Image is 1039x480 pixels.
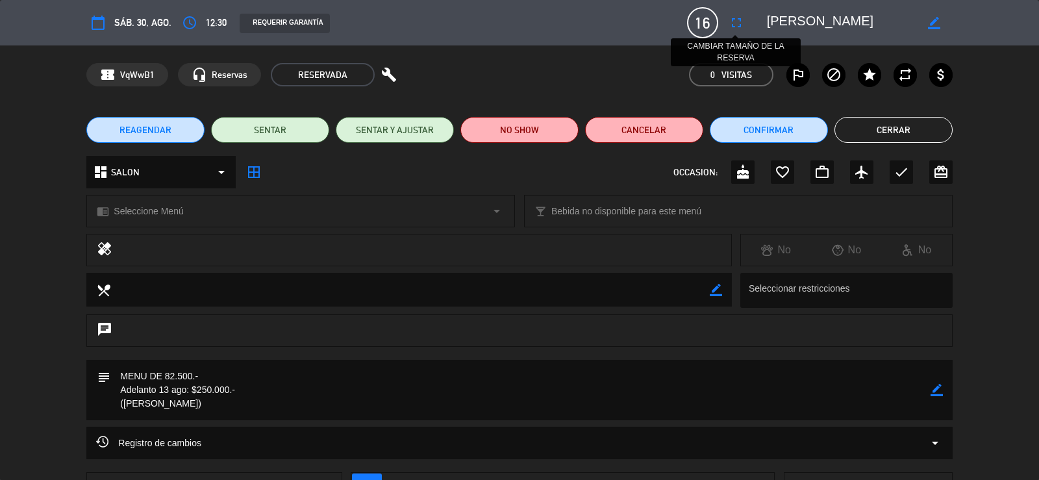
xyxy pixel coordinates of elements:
div: CAMBIAR TAMAÑO DE LA RESERVA [671,38,801,67]
span: 12:30 [206,15,227,31]
i: calendar_today [90,15,106,31]
i: card_giftcard [933,164,949,180]
span: Bebida no disponible para este menú [551,204,701,219]
button: REAGENDAR [86,117,205,143]
button: Cancelar [585,117,703,143]
i: airplanemode_active [854,164,870,180]
i: work_outline [814,164,830,180]
div: No [811,242,881,259]
span: sáb. 30, ago. [114,15,171,31]
span: Reservas [212,68,247,82]
i: local_bar [534,205,547,218]
div: No [881,242,951,259]
i: chrome_reader_mode [97,205,109,218]
i: favorite_border [775,164,790,180]
i: headset_mic [192,67,207,82]
button: Cerrar [834,117,953,143]
button: Confirmar [710,117,828,143]
em: Visitas [721,68,752,82]
i: fullscreen [729,15,744,31]
i: outlined_flag [790,67,806,82]
button: calendar_today [86,11,110,34]
i: access_time [182,15,197,31]
button: fullscreen [725,11,748,34]
i: subject [96,370,110,384]
span: 0 [710,68,715,82]
div: REQUERIR GARANTÍA [240,14,329,33]
span: VqWwB1 [120,68,155,82]
i: local_dining [96,283,110,297]
span: RESERVADA [271,63,375,86]
i: star [862,67,877,82]
button: NO SHOW [460,117,579,143]
i: border_color [710,284,722,296]
i: check [894,164,909,180]
button: access_time [178,11,201,34]
span: Seleccione Menú [114,204,183,219]
i: border_color [928,17,940,29]
i: chat [97,322,112,340]
span: 16 [687,7,718,38]
i: block [826,67,842,82]
i: arrow_drop_down [489,203,505,219]
button: SENTAR Y AJUSTAR [336,117,454,143]
span: Registro de cambios [96,435,201,451]
span: REAGENDAR [119,123,171,137]
span: OCCASION: [673,165,718,180]
i: cake [735,164,751,180]
i: attach_money [933,67,949,82]
span: confirmation_number [100,67,116,82]
i: arrow_drop_down [214,164,229,180]
i: repeat [897,67,913,82]
div: No [741,242,811,259]
span: SALON [111,165,140,180]
i: border_all [246,164,262,180]
i: arrow_drop_down [927,435,943,451]
i: dashboard [93,164,108,180]
i: healing [97,241,112,259]
i: border_color [931,384,943,396]
i: build [381,67,397,82]
button: SENTAR [211,117,329,143]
